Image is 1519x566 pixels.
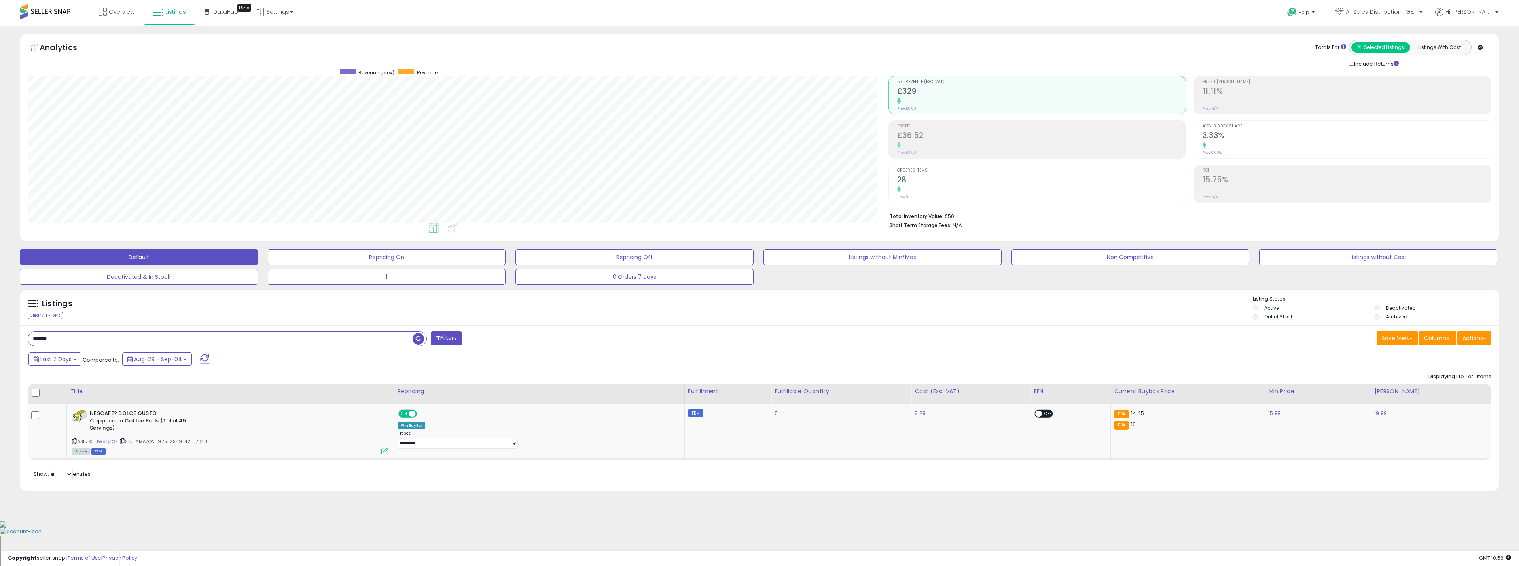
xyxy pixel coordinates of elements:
span: 16 [1131,420,1136,428]
small: Prev: £0.00 [897,106,916,111]
button: Deactivated & In Stock [20,269,258,285]
p: Listing States: [1253,295,1499,303]
div: Win BuyBox [398,422,426,429]
button: Aug-29 - Sep-04 [122,352,192,366]
small: Prev: £0.00 [897,150,916,155]
span: Aug-29 - Sep-04 [134,355,182,363]
button: Repricing Off [515,249,754,265]
label: Deactivated [1386,305,1416,311]
div: Title [70,387,390,396]
button: Listings With Cost [1410,42,1469,53]
span: Compared to: [83,356,119,363]
h2: £329 [897,87,1186,97]
span: DataHub [213,8,238,16]
span: OFF [1042,411,1055,417]
button: 1 [268,269,506,285]
span: Last 7 Days [40,355,72,363]
span: Columns [1424,334,1449,342]
span: All Sales Distribution [GEOGRAPHIC_DATA] [1346,8,1417,16]
span: All listings currently available for purchase on Amazon [72,448,90,455]
span: Ordered Items [897,168,1186,173]
label: Archived [1386,313,1407,320]
span: Listings [165,8,186,16]
span: Overview [109,8,134,16]
a: Help [1281,1,1323,26]
button: Non Competitive [1011,249,1250,265]
div: Tooltip anchor [237,4,251,12]
span: Show: entries [34,470,91,478]
span: Hi [PERSON_NAME] [1445,8,1493,16]
h2: 15.75% [1203,175,1491,186]
div: Preset: [398,431,678,449]
small: Prev: N/A [1203,195,1218,199]
span: OFF [415,411,428,417]
button: All Selected Listings [1351,42,1410,53]
small: Prev: 0.00% [1203,150,1222,155]
h2: 28 [897,175,1186,186]
h2: 11.11% [1203,87,1491,97]
span: N/A [953,221,962,229]
button: Save View [1377,331,1418,345]
span: Revenue [417,69,438,76]
small: FBA [1114,421,1129,430]
button: Repricing On [268,249,506,265]
button: Listings without Min/Max [763,249,1002,265]
button: 0 Orders 7 days [515,269,754,285]
div: Fulfillment [688,387,768,396]
a: 15.99 [1268,409,1281,417]
a: 8.28 [915,409,926,417]
div: [PERSON_NAME] [1374,387,1488,396]
a: B013W8QZQE [88,438,117,445]
li: £50 [890,211,1485,220]
div: Totals For [1315,44,1346,51]
div: Current Buybox Price [1114,387,1261,396]
i: Get Help [1287,7,1297,17]
span: ROI [1203,168,1491,173]
button: Listings without Cost [1259,249,1497,265]
button: Filters [431,331,462,345]
button: Last 7 Days [28,352,81,366]
span: ON [399,411,409,417]
div: Displaying 1 to 1 of 1 items [1428,373,1491,380]
span: Profit [PERSON_NAME] [1203,80,1491,84]
button: Columns [1419,331,1456,345]
span: FBM [91,448,106,455]
span: 14.45 [1131,409,1144,417]
span: Help [1299,9,1309,16]
a: 19.99 [1374,409,1387,417]
a: Hi [PERSON_NAME] [1435,8,1498,26]
h2: £36.52 [897,131,1186,142]
span: | SKU: AMAZON_9.75_23.49_42__7048 [119,438,207,445]
span: Revenue (prev) [358,69,394,76]
div: 6 [775,410,905,417]
button: Actions [1457,331,1491,345]
label: Out of Stock [1264,313,1293,320]
div: Cost (Exc. VAT) [915,387,1027,396]
h2: 3.33% [1203,131,1491,142]
label: Active [1264,305,1279,311]
b: Total Inventory Value: [890,213,943,220]
div: Fulfillable Quantity [775,387,908,396]
img: 41J7XWeOEBL._SL40_.jpg [72,410,88,422]
small: Prev: 0 [897,195,908,199]
div: Min Price [1268,387,1367,396]
div: EFN [1034,387,1107,396]
b: NESCAFE? DOLCE GUSTO Cappuccino Coffee Pods (Total 45 Servings) [90,410,186,434]
span: Profit [897,124,1186,129]
div: Include Returns [1343,59,1408,68]
div: Clear All Filters [28,312,63,319]
span: Net Revenue (Exc. VAT) [897,80,1186,84]
small: FBA [1114,410,1129,418]
b: Short Term Storage Fees: [890,222,951,229]
h5: Analytics [40,42,93,55]
div: Repricing [398,387,681,396]
h5: Listings [42,298,72,309]
small: FBM [688,409,703,417]
div: ASIN: [72,410,388,454]
span: Avg. Buybox Share [1203,124,1491,129]
small: Prev: N/A [1203,106,1218,111]
button: Default [20,249,258,265]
